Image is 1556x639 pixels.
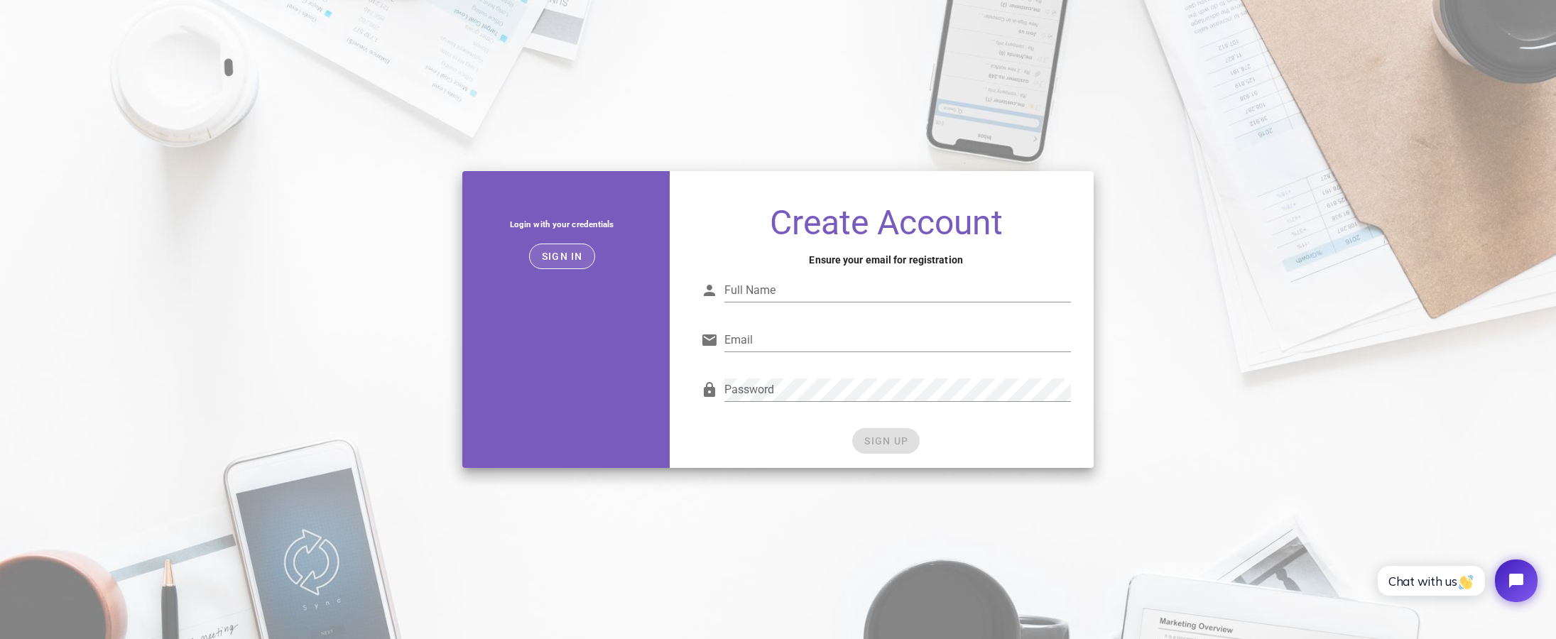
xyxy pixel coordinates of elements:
h4: Ensure your email for registration [701,252,1071,268]
button: Sign in [529,244,595,269]
h1: Create Account [701,205,1071,241]
iframe: Tidio Chat [1362,547,1550,614]
h5: Login with your credentials [474,217,650,232]
span: Sign in [541,251,583,262]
